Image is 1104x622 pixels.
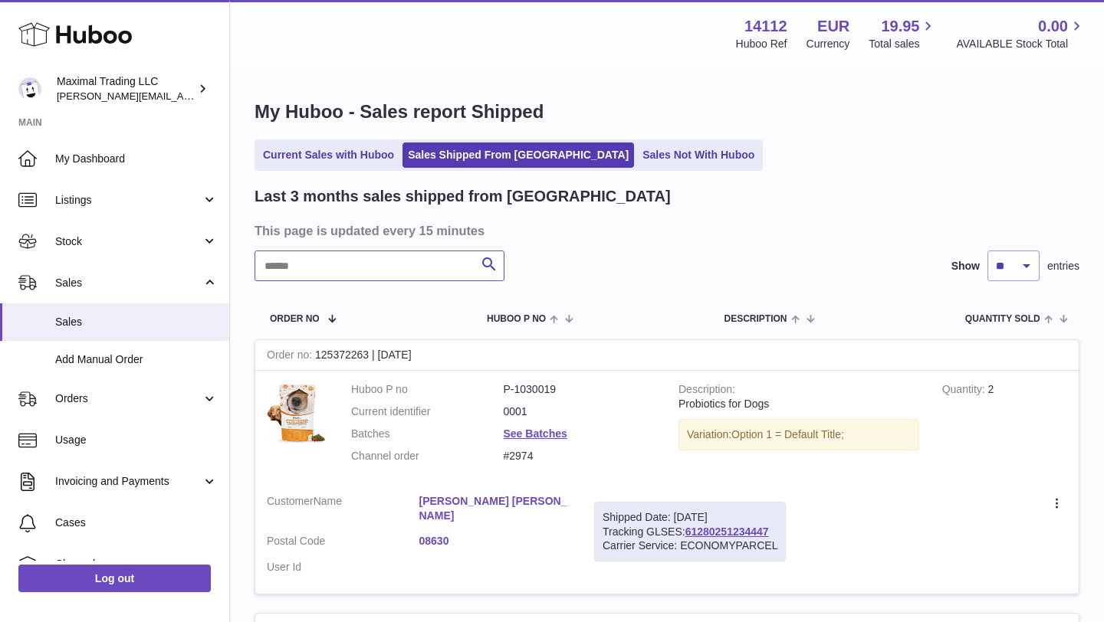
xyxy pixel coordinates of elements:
strong: Order no [267,349,315,365]
img: tab_keywords_by_traffic_grey.svg [153,89,165,101]
span: entries [1047,259,1079,273]
span: AVAILABLE Stock Total [956,37,1086,51]
label: Show [951,259,980,273]
a: 19.95 Total sales [869,16,937,51]
dt: Huboo P no [351,382,504,397]
span: Quantity Sold [965,314,1040,324]
span: Customer [267,495,314,507]
div: Variation: [678,419,919,450]
a: Sales Not With Huboo [637,142,760,168]
td: 2 [931,371,1079,483]
h3: This page is updated every 15 minutes [255,222,1076,239]
dt: User Id [267,560,419,575]
a: 08630 [419,534,572,548]
a: 0.00 AVAILABLE Stock Total [956,16,1086,51]
h2: Last 3 months sales shipped from [GEOGRAPHIC_DATA] [255,186,671,207]
a: 61280251234447 [685,525,769,538]
span: Channels [55,557,218,571]
strong: EUR [817,16,849,37]
span: Stock [55,234,202,249]
img: tab_domain_overview_orange.svg [41,89,54,101]
h1: My Huboo - Sales report Shipped [255,100,1079,124]
span: Add Manual Order [55,352,218,367]
img: ProbioticsInfographicsDesign-01.jpg [267,382,328,444]
div: Carrier Service: ECONOMYPARCEL [603,539,777,553]
a: [PERSON_NAME] [PERSON_NAME] [419,494,572,523]
span: Order No [270,314,320,324]
div: v 4.0.25 [43,25,75,37]
a: Sales Shipped From [GEOGRAPHIC_DATA] [402,142,634,168]
dd: P-1030019 [504,382,656,397]
span: [PERSON_NAME][EMAIL_ADDRESS][DOMAIN_NAME] [57,90,307,102]
span: Invoicing and Payments [55,474,202,489]
div: Domain Overview [58,90,137,100]
div: Domain: [DOMAIN_NAME] [40,40,169,52]
span: Cases [55,516,218,530]
dd: #2974 [504,449,656,463]
dt: Batches [351,427,504,441]
span: 0.00 [1038,16,1068,37]
a: See Batches [504,427,567,440]
img: scott@scottkanacher.com [18,77,41,100]
div: Currency [807,37,850,51]
div: Tracking GLSES: [594,502,786,562]
span: Description [724,314,787,324]
div: 125372263 | [DATE] [255,340,1079,371]
strong: Quantity [942,383,988,399]
img: website_grey.svg [25,40,37,52]
dt: Channel order [351,449,504,463]
div: Huboo Ref [736,37,787,51]
span: 19.95 [881,16,919,37]
dt: Postal Code [267,534,419,552]
span: Usage [55,433,218,447]
span: Option 1 = Default Title; [731,428,844,440]
span: My Dashboard [55,152,218,166]
strong: 14112 [744,16,787,37]
div: Shipped Date: [DATE] [603,510,777,525]
span: Total sales [869,37,937,51]
div: Probiotics for Dogs [678,397,919,411]
img: logo_orange.svg [25,25,37,37]
span: Huboo P no [487,314,546,324]
dd: 0001 [504,404,656,419]
dt: Current identifier [351,404,504,419]
dt: Name [267,494,419,527]
span: Sales [55,276,202,290]
div: Keywords by Traffic [169,90,258,100]
a: Current Sales with Huboo [258,142,399,168]
strong: Description [678,383,735,399]
span: Sales [55,315,218,329]
a: Log out [18,565,211,592]
div: Maximal Trading LLC [57,74,195,103]
span: Orders [55,391,202,406]
span: Listings [55,193,202,208]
